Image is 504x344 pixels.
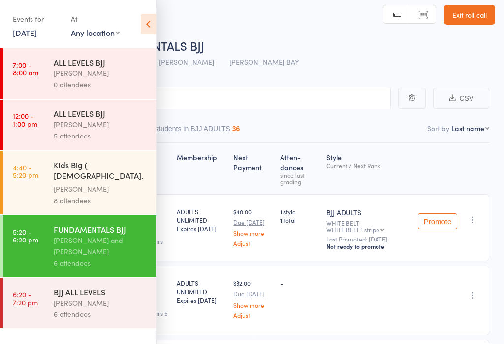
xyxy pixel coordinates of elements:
[427,123,449,133] label: Sort by
[433,88,489,109] button: CSV
[13,163,38,179] time: 4:40 - 5:20 pm
[280,279,318,287] div: -
[326,226,379,233] div: WHITE BELT 1 stripe
[3,48,156,99] a: 7:00 -8:00 amALL LEVELS BJJ[PERSON_NAME]0 attendees
[418,213,457,229] button: Promote
[13,27,37,38] a: [DATE]
[13,61,38,76] time: 7:00 - 8:00 am
[54,68,148,79] div: [PERSON_NAME]
[3,278,156,328] a: 6:20 -7:20 pmBJJ ALL LEVELS[PERSON_NAME]6 attendees
[3,151,156,214] a: 4:40 -5:20 pmKIds Big ( [DEMOGRAPHIC_DATA]. - [DEMOGRAPHIC_DATA].)[PERSON_NAME]8 attendees
[54,119,148,130] div: [PERSON_NAME]
[177,296,225,304] div: Expires [DATE]
[3,215,156,277] a: 5:20 -6:20 pmFUNDAMENTALS BJJ[PERSON_NAME] and [PERSON_NAME]6 attendees
[233,290,272,297] small: Due [DATE]
[229,57,299,67] span: [PERSON_NAME] BAY
[54,108,148,119] div: ALL LEVELS BJJ
[276,147,322,190] div: Atten­dances
[233,312,272,318] a: Adjust
[326,236,410,242] small: Last Promoted: [DATE]
[136,120,240,142] button: Other students in BJJ ADULTS36
[233,279,272,318] div: $32.00
[280,172,318,185] div: since last grading
[177,207,225,233] div: ADULTS UNLIMITED
[177,224,225,233] div: Expires [DATE]
[233,219,272,226] small: Due [DATE]
[54,130,148,141] div: 5 attendees
[232,125,240,133] div: 36
[71,11,120,27] div: At
[444,5,495,25] a: Exit roll call
[233,240,272,246] a: Adjust
[54,79,148,90] div: 0 attendees
[54,235,148,257] div: [PERSON_NAME] and [PERSON_NAME]
[177,279,225,304] div: ADULTS UNLIMITED
[229,147,276,190] div: Next Payment
[54,257,148,269] div: 6 attendees
[173,147,229,190] div: Membership
[54,57,148,68] div: ALL LEVELS BJJ
[54,195,148,206] div: 8 attendees
[326,207,410,217] div: BJJ ADULTS
[13,290,38,306] time: 6:20 - 7:20 pm
[13,11,61,27] div: Events for
[13,112,37,128] time: 12:00 - 1:00 pm
[54,309,148,320] div: 6 attendees
[233,302,272,308] a: Show more
[15,87,391,109] input: Search by name
[326,242,410,250] div: Not ready to promote
[280,207,318,216] span: 1 style
[54,297,148,309] div: [PERSON_NAME]
[326,220,410,233] div: WHITE BELT
[326,162,410,169] div: Current / Next Rank
[451,123,484,133] div: Last name
[233,207,272,246] div: $40.00
[233,230,272,236] a: Show more
[280,216,318,224] span: 1 total
[3,100,156,150] a: 12:00 -1:00 pmALL LEVELS BJJ[PERSON_NAME]5 attendees
[54,159,148,183] div: KIds Big ( [DEMOGRAPHIC_DATA]. - [DEMOGRAPHIC_DATA].)
[54,224,148,235] div: FUNDAMENTALS BJJ
[54,183,148,195] div: [PERSON_NAME]
[54,286,148,297] div: BJJ ALL LEVELS
[322,147,414,190] div: Style
[13,228,38,243] time: 5:20 - 6:20 pm
[71,27,120,38] div: Any location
